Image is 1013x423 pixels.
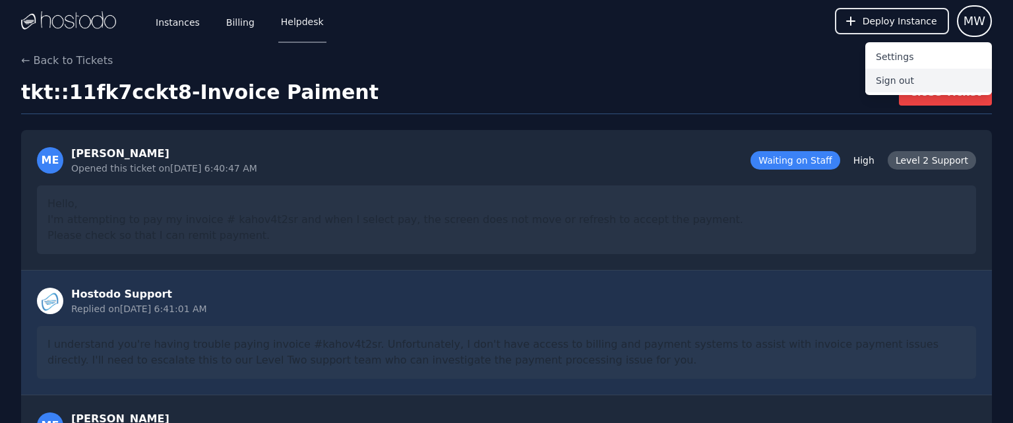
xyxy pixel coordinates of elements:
div: Hostodo Support [71,286,207,302]
div: ME [37,147,63,174]
button: Sign out [865,69,992,92]
span: Deploy Instance [863,15,937,28]
div: [PERSON_NAME] [71,146,257,162]
img: Logo [21,11,116,31]
img: Staff [37,288,63,314]
span: MW [964,12,985,30]
div: Hello, I'm attempting to pay my invoice # kahov4t2sr and when I select pay, the screen does not m... [37,185,976,254]
div: Replied on [DATE] 6:41:01 AM [71,302,207,315]
span: High [845,151,882,170]
button: Settings [865,45,992,69]
button: Deploy Instance [835,8,949,34]
div: Opened this ticket on [DATE] 6:40:47 AM [71,162,257,175]
button: User menu [957,5,992,37]
div: I understand you're having trouble paying invoice #kahov4t2sr. Unfortunately, I don't have access... [37,326,976,379]
button: ← Back to Tickets [21,53,113,69]
h1: tkt::11fk7cckt8 - Invoice Paiment [21,81,379,104]
span: Waiting on Staff [751,151,840,170]
span: Level 2 Support [888,151,976,170]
